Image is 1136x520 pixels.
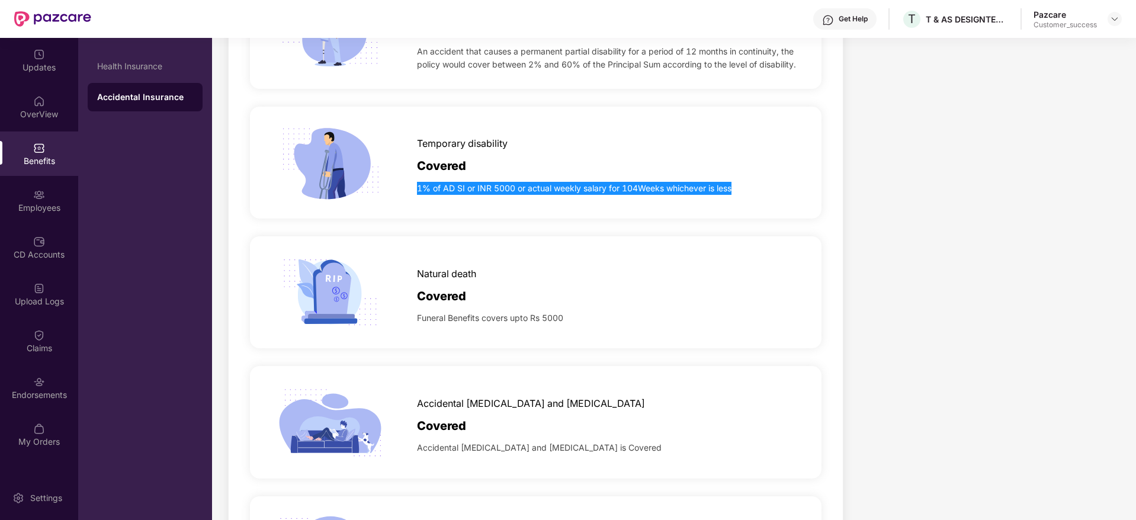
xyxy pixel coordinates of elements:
span: Covered [417,287,466,306]
span: Natural death [417,267,476,281]
div: Health Insurance [97,62,193,71]
div: Pazcare [1034,9,1097,20]
div: Settings [27,492,66,504]
img: icon [274,366,386,478]
img: svg+xml;base64,PHN2ZyBpZD0iSGVscC0zMngzMiIgeG1sbnM9Imh0dHA6Ly93d3cudzMub3JnLzIwMDAvc3ZnIiB3aWR0aD... [822,14,834,26]
img: svg+xml;base64,PHN2ZyBpZD0iQ0RfQWNjb3VudHMiIGRhdGEtbmFtZT0iQ0QgQWNjb3VudHMiIHhtbG5zPSJodHRwOi8vd3... [33,236,45,248]
div: Accidental Insurance [97,91,193,103]
span: 1% of AD SI or INR 5000 or actual weekly salary for 104Weeks whichever is less [417,182,731,195]
span: Funeral Benefits covers upto Rs 5000 [417,312,563,325]
img: svg+xml;base64,PHN2ZyBpZD0iRW1wbG95ZWVzIiB4bWxucz0iaHR0cDovL3d3dy53My5vcmcvMjAwMC9zdmciIHdpZHRoPS... [33,189,45,201]
span: An accident that causes a permanent partial disability for a period of 12 months in continuity, t... [417,45,798,71]
span: T [908,12,916,26]
span: Covered [417,157,466,175]
img: svg+xml;base64,PHN2ZyBpZD0iRW5kb3JzZW1lbnRzIiB4bWxucz0iaHR0cDovL3d3dy53My5vcmcvMjAwMC9zdmciIHdpZH... [33,376,45,388]
img: svg+xml;base64,PHN2ZyBpZD0iVXBkYXRlZCIgeG1sbnM9Imh0dHA6Ly93d3cudzMub3JnLzIwMDAvc3ZnIiB3aWR0aD0iMj... [33,49,45,60]
img: svg+xml;base64,PHN2ZyBpZD0iQ2xhaW0iIHhtbG5zPSJodHRwOi8vd3d3LnczLm9yZy8yMDAwL3N2ZyIgd2lkdGg9IjIwIi... [33,329,45,341]
img: svg+xml;base64,PHN2ZyBpZD0iSG9tZSIgeG1sbnM9Imh0dHA6Ly93d3cudzMub3JnLzIwMDAvc3ZnIiB3aWR0aD0iMjAiIG... [33,95,45,107]
img: New Pazcare Logo [14,11,91,27]
img: svg+xml;base64,PHN2ZyBpZD0iU2V0dGluZy0yMHgyMCIgeG1sbnM9Imh0dHA6Ly93d3cudzMub3JnLzIwMDAvc3ZnIiB3aW... [12,492,24,504]
img: icon [274,236,386,348]
img: svg+xml;base64,PHN2ZyBpZD0iQmVuZWZpdHMiIHhtbG5zPSJodHRwOi8vd3d3LnczLm9yZy8yMDAwL3N2ZyIgd2lkdGg9Ij... [33,142,45,154]
span: Accidental [MEDICAL_DATA] and [MEDICAL_DATA] [417,396,645,411]
div: T & AS DESIGNTECH SERVICES PRIVATE LIMITED [926,14,1009,25]
span: Accidental [MEDICAL_DATA] and [MEDICAL_DATA] is Covered [417,441,662,454]
img: svg+xml;base64,PHN2ZyBpZD0iRHJvcGRvd24tMzJ4MzIiIHhtbG5zPSJodHRwOi8vd3d3LnczLm9yZy8yMDAwL3N2ZyIgd2... [1110,14,1119,24]
div: Customer_success [1034,20,1097,30]
img: svg+xml;base64,PHN2ZyBpZD0iVXBsb2FkX0xvZ3MiIGRhdGEtbmFtZT0iVXBsb2FkIExvZ3MiIHhtbG5zPSJodHRwOi8vd3... [33,283,45,294]
span: Covered [417,417,466,435]
div: Get Help [839,14,868,24]
img: icon [274,107,386,219]
img: svg+xml;base64,PHN2ZyBpZD0iTXlfT3JkZXJzIiBkYXRhLW5hbWU9Ik15IE9yZGVycyIgeG1sbnM9Imh0dHA6Ly93d3cudz... [33,423,45,435]
span: Temporary disability [417,136,508,151]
